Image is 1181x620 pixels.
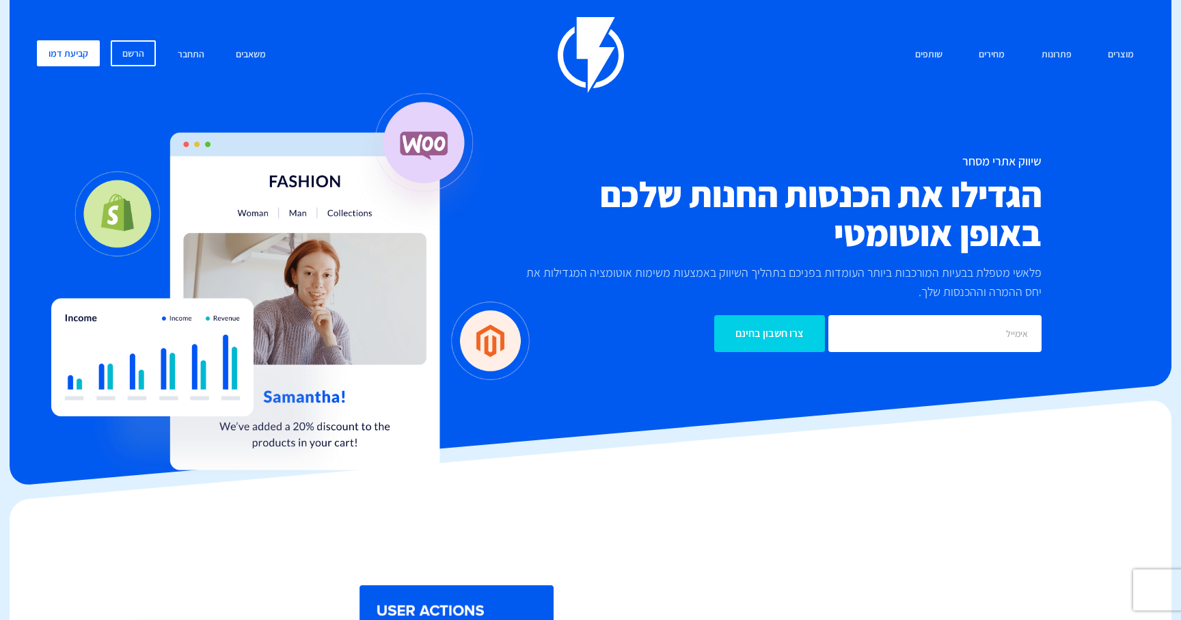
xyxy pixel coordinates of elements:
[1031,40,1082,70] a: פתרונות
[508,175,1042,253] h2: הגדילו את הכנסות החנות שלכם באופן אוטומטי
[226,40,276,70] a: משאבים
[508,263,1042,301] p: פלאשי מטפלת בבעיות המורכבות ביותר העומדות בפניכם בתהליך השיווק באמצעות משימות אוטומציה המגדילות א...
[111,40,156,66] a: הרשם
[1098,40,1144,70] a: מוצרים
[167,40,215,70] a: התחבר
[828,315,1042,352] input: אימייל
[508,154,1042,168] h1: שיווק אתרי מסחר
[905,40,953,70] a: שותפים
[968,40,1015,70] a: מחירים
[37,40,100,66] a: קביעת דמו
[714,315,825,352] input: צרו חשבון בחינם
